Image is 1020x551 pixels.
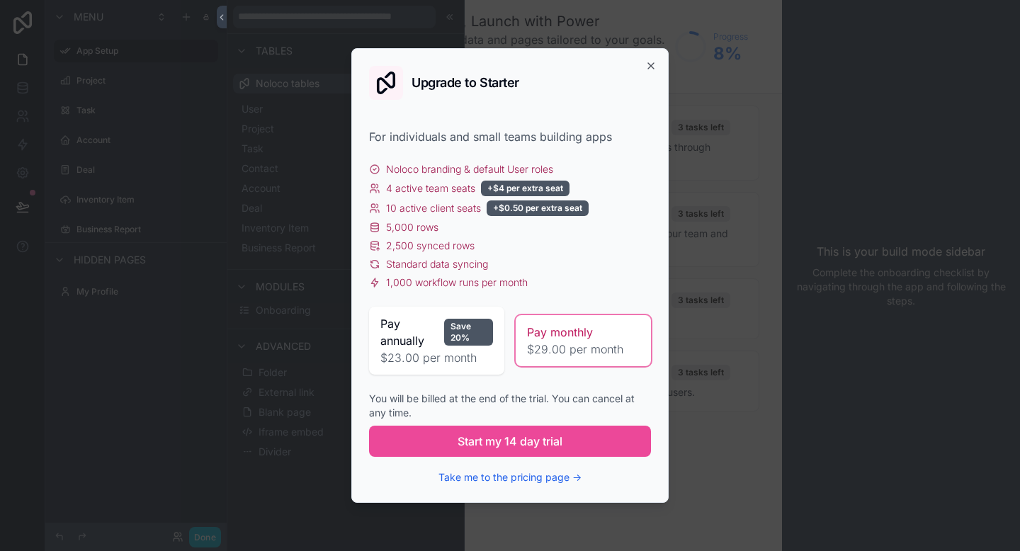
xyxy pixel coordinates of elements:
span: 1,000 workflow runs per month [386,275,528,290]
div: For individuals and small teams building apps [369,128,651,145]
span: 5,000 rows [386,220,438,234]
button: Start my 14 day trial [369,426,651,457]
span: Standard data syncing [386,257,488,271]
h2: Upgrade to Starter [412,76,519,89]
span: 4 active team seats [386,181,475,195]
span: $29.00 per month [527,341,640,358]
span: Start my 14 day trial [458,433,562,450]
div: +$0.50 per extra seat [487,200,589,216]
span: Pay annually [380,315,438,349]
span: 10 active client seats [386,201,481,215]
div: You will be billed at the end of the trial. You can cancel at any time. [369,392,651,420]
div: Save 20% [444,319,493,346]
div: +$4 per extra seat [481,181,569,196]
span: Noloco branding & default User roles [386,162,553,176]
span: 2,500 synced rows [386,239,475,253]
button: Take me to the pricing page → [438,470,582,484]
span: Pay monthly [527,324,593,341]
span: $23.00 per month [380,349,493,366]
